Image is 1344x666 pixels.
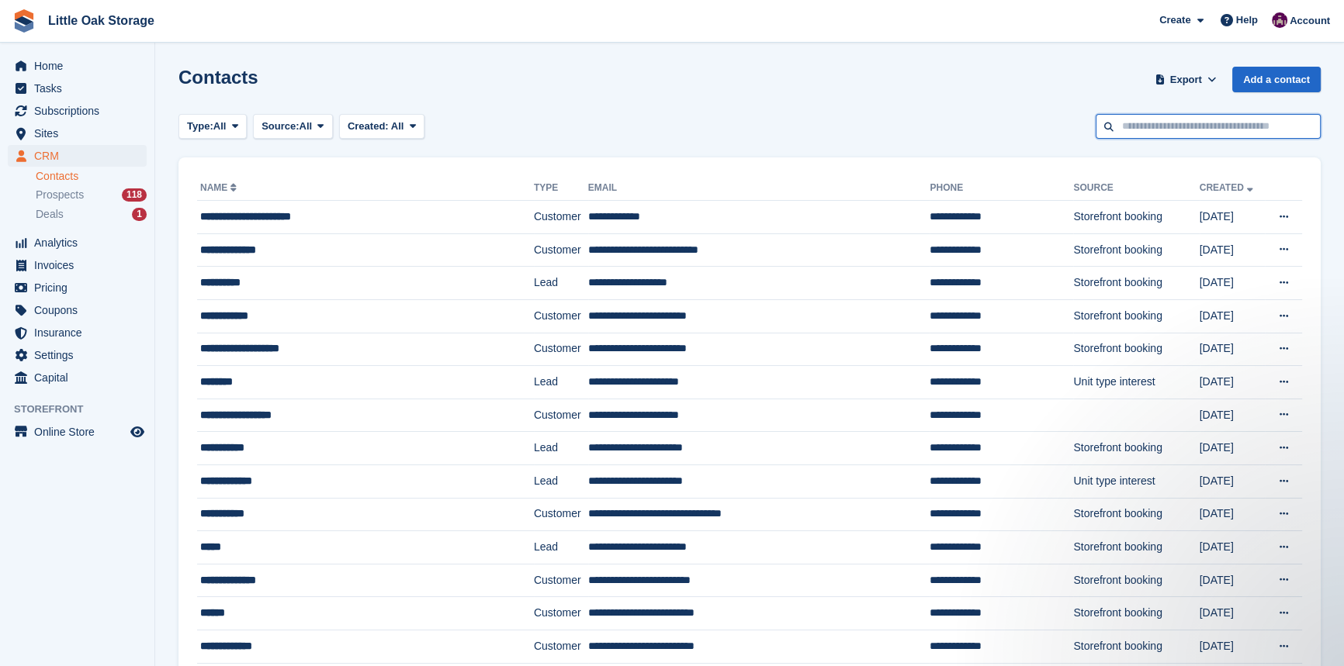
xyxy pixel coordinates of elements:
span: Insurance [34,322,127,343]
span: Export [1170,72,1202,88]
span: All [300,119,313,134]
span: Account [1290,13,1330,29]
a: Contacts [36,169,147,184]
a: Preview store [128,423,147,441]
a: Created [1200,182,1256,193]
td: Storefront booking [1073,267,1199,300]
a: Name [200,182,240,193]
td: [DATE] [1200,333,1265,366]
span: Help [1236,12,1258,28]
span: Coupons [34,299,127,321]
td: Storefront booking [1073,630,1199,663]
td: [DATE] [1200,597,1265,630]
th: Phone [930,176,1073,201]
td: Customer [534,597,588,630]
td: Lead [534,531,588,564]
td: Customer [534,564,588,597]
a: menu [8,344,147,366]
td: Storefront booking [1073,201,1199,234]
img: Morgen Aujla [1272,12,1287,28]
a: menu [8,254,147,276]
td: [DATE] [1200,366,1265,399]
a: menu [8,55,147,77]
td: Storefront booking [1073,564,1199,597]
td: [DATE] [1200,267,1265,300]
a: menu [8,299,147,321]
td: Storefront booking [1073,432,1199,465]
span: Invoices [34,254,127,276]
a: Prospects 118 [36,187,147,203]
button: Type: All [178,114,247,140]
td: [DATE] [1200,201,1265,234]
td: Lead [534,464,588,498]
td: Unit type interest [1073,366,1199,399]
td: Customer [534,299,588,333]
td: [DATE] [1200,564,1265,597]
span: CRM [34,145,127,167]
a: menu [8,322,147,343]
td: Customer [534,233,588,267]
td: [DATE] [1200,630,1265,663]
span: Created: [348,120,389,132]
span: Prospects [36,188,84,202]
a: menu [8,277,147,298]
td: Unit type interest [1073,464,1199,498]
td: Customer [534,201,588,234]
td: Storefront booking [1073,299,1199,333]
span: Subscriptions [34,100,127,122]
td: [DATE] [1200,233,1265,267]
span: Sites [34,123,127,144]
th: Type [534,176,588,201]
td: [DATE] [1200,498,1265,531]
a: menu [8,232,147,254]
span: Deals [36,207,64,222]
span: Analytics [34,232,127,254]
span: Online Store [34,421,127,443]
td: Customer [534,333,588,366]
td: [DATE] [1200,432,1265,465]
td: [DATE] [1200,464,1265,498]
td: [DATE] [1200,399,1265,432]
span: Home [34,55,127,77]
td: Storefront booking [1073,597,1199,630]
td: Storefront booking [1073,233,1199,267]
button: Created: All [339,114,424,140]
button: Export [1152,67,1220,92]
th: Email [588,176,930,201]
td: Storefront booking [1073,531,1199,564]
a: Add a contact [1232,67,1321,92]
span: Pricing [34,277,127,298]
td: Lead [534,366,588,399]
a: menu [8,100,147,122]
td: Storefront booking [1073,498,1199,531]
td: Customer [534,399,588,432]
td: Customer [534,630,588,663]
img: stora-icon-8386f47178a22dfd0bd8f6a31ec36ba5ce8667c1dd55bd0f319d3a0aa187defe.svg [12,9,36,33]
h1: Contacts [178,67,258,88]
th: Source [1073,176,1199,201]
div: 1 [132,208,147,221]
td: Lead [534,267,588,300]
span: Capital [34,367,127,388]
td: Customer [534,498,588,531]
span: All [391,120,404,132]
a: Deals 1 [36,206,147,223]
span: Source: [262,119,299,134]
a: menu [8,78,147,99]
td: [DATE] [1200,531,1265,564]
a: menu [8,145,147,167]
span: Type: [187,119,213,134]
td: Lead [534,432,588,465]
td: Storefront booking [1073,333,1199,366]
div: 118 [122,188,147,202]
a: Little Oak Storage [42,8,161,33]
button: Source: All [253,114,333,140]
a: menu [8,367,147,388]
span: Settings [34,344,127,366]
span: All [213,119,227,134]
a: menu [8,123,147,144]
span: Tasks [34,78,127,99]
a: menu [8,421,147,443]
td: [DATE] [1200,299,1265,333]
span: Storefront [14,402,154,417]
